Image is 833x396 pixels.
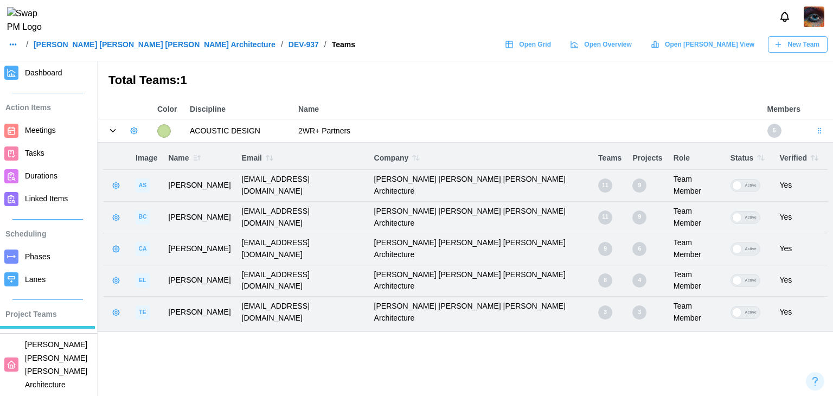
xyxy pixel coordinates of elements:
div: [PERSON_NAME] [168,180,230,191]
div: Discipline [190,104,287,116]
span: Lanes [25,275,46,284]
div: Active [742,180,760,191]
div: image [136,242,150,256]
div: Active [742,243,760,255]
button: Notifications [776,8,794,26]
div: Status [731,150,769,165]
div: Team Member [674,269,720,292]
td: ACOUSTIC DESIGN [184,119,293,143]
div: Team Member [674,206,720,229]
div: Teams [598,152,621,164]
div: Role [674,152,720,164]
div: Image [136,152,157,164]
td: [PERSON_NAME] [PERSON_NAME] [PERSON_NAME] Architecture [369,170,593,201]
div: 5 [767,124,781,138]
div: Members [767,104,800,116]
a: Open [PERSON_NAME] View [645,36,762,53]
a: Zulqarnain Khalil [804,7,824,27]
div: image [136,305,150,320]
td: Yes [774,296,828,328]
a: DEV-937 [289,41,319,48]
span: Phases [25,252,50,261]
td: [EMAIL_ADDRESS][DOMAIN_NAME] [236,233,369,265]
a: Open Overview [565,36,640,53]
span: Dashboard [25,68,62,77]
td: [EMAIL_ADDRESS][DOMAIN_NAME] [236,201,369,233]
div: [PERSON_NAME] [168,306,230,318]
div: 4 [632,273,646,288]
div: 9 [632,210,646,225]
div: 6 [632,242,646,256]
div: Projects [632,152,662,164]
div: 9 [598,242,612,256]
span: New Team [788,37,819,52]
div: image [136,273,150,288]
div: [PERSON_NAME] [168,212,230,223]
div: 11 [598,178,612,193]
div: Team Member [674,237,720,260]
td: Yes [774,265,828,296]
span: Tasks [25,149,44,157]
div: Name [298,104,757,116]
button: New Team [768,36,828,53]
td: Yes [774,201,828,233]
div: 3 [598,305,612,320]
div: Team Member [674,301,720,324]
td: [PERSON_NAME] [PERSON_NAME] [PERSON_NAME] Architecture [369,201,593,233]
td: [EMAIL_ADDRESS][DOMAIN_NAME] [236,296,369,328]
img: Swap PM Logo [7,7,51,34]
span: Linked Items [25,194,68,203]
h3: Total Teams: 1 [108,72,822,89]
td: [EMAIL_ADDRESS][DOMAIN_NAME] [236,265,369,296]
span: [PERSON_NAME] [PERSON_NAME] [PERSON_NAME] Architecture [25,340,87,389]
span: Meetings [25,126,56,135]
td: Yes [774,170,828,201]
span: Durations [25,171,57,180]
div: 9 [632,178,646,193]
td: [PERSON_NAME] [PERSON_NAME] [PERSON_NAME] Architecture [369,265,593,296]
a: Open Grid [499,36,559,53]
div: Verified [779,150,822,165]
span: Open Grid [519,37,551,52]
a: [PERSON_NAME] [PERSON_NAME] [PERSON_NAME] Architecture [34,41,275,48]
div: Active [742,306,760,318]
div: Name [168,150,230,165]
td: 2WR+ Partners [293,119,762,143]
div: image [136,178,150,193]
div: [PERSON_NAME] [168,243,230,255]
div: Color [157,104,179,116]
div: Team Member [674,174,720,197]
img: 2Q== [804,7,824,27]
div: Company [374,150,588,165]
div: / [26,41,28,48]
div: / [281,41,283,48]
div: [PERSON_NAME] [168,274,230,286]
td: [PERSON_NAME] [PERSON_NAME] [PERSON_NAME] Architecture [369,296,593,328]
span: Open [PERSON_NAME] View [665,37,754,52]
span: Open Overview [584,37,631,52]
div: 8 [598,273,612,288]
div: Active [742,212,760,223]
div: / [324,41,326,48]
td: [PERSON_NAME] [PERSON_NAME] [PERSON_NAME] Architecture [369,233,593,265]
div: Active [742,274,760,286]
td: [EMAIL_ADDRESS][DOMAIN_NAME] [236,170,369,201]
div: Email [242,150,363,165]
div: image [136,210,150,225]
div: Teams [332,41,355,48]
td: Yes [774,233,828,265]
div: 3 [632,305,646,320]
div: 11 [598,210,612,225]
